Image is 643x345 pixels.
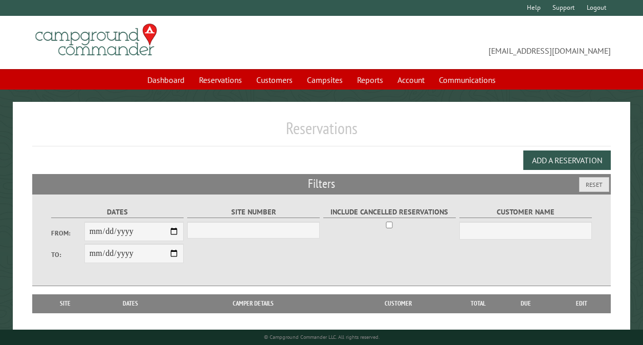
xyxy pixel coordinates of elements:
[391,70,431,90] a: Account
[351,70,389,90] a: Reports
[167,294,339,313] th: Camper Details
[264,334,380,340] small: © Campground Commander LLC. All rights reserved.
[339,294,457,313] th: Customer
[51,206,184,218] label: Dates
[94,294,167,313] th: Dates
[51,228,84,238] label: From:
[301,70,349,90] a: Campsites
[553,294,611,313] th: Edit
[37,294,94,313] th: Site
[32,174,611,193] h2: Filters
[433,70,502,90] a: Communications
[32,118,611,146] h1: Reservations
[32,20,160,60] img: Campground Commander
[51,250,84,260] label: To:
[523,150,611,170] button: Add a Reservation
[459,206,592,218] label: Customer Name
[141,70,191,90] a: Dashboard
[193,70,248,90] a: Reservations
[499,294,553,313] th: Due
[579,177,609,192] button: Reset
[250,70,299,90] a: Customers
[187,206,320,218] label: Site Number
[322,28,611,57] span: [EMAIL_ADDRESS][DOMAIN_NAME]
[323,206,456,218] label: Include Cancelled Reservations
[458,294,499,313] th: Total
